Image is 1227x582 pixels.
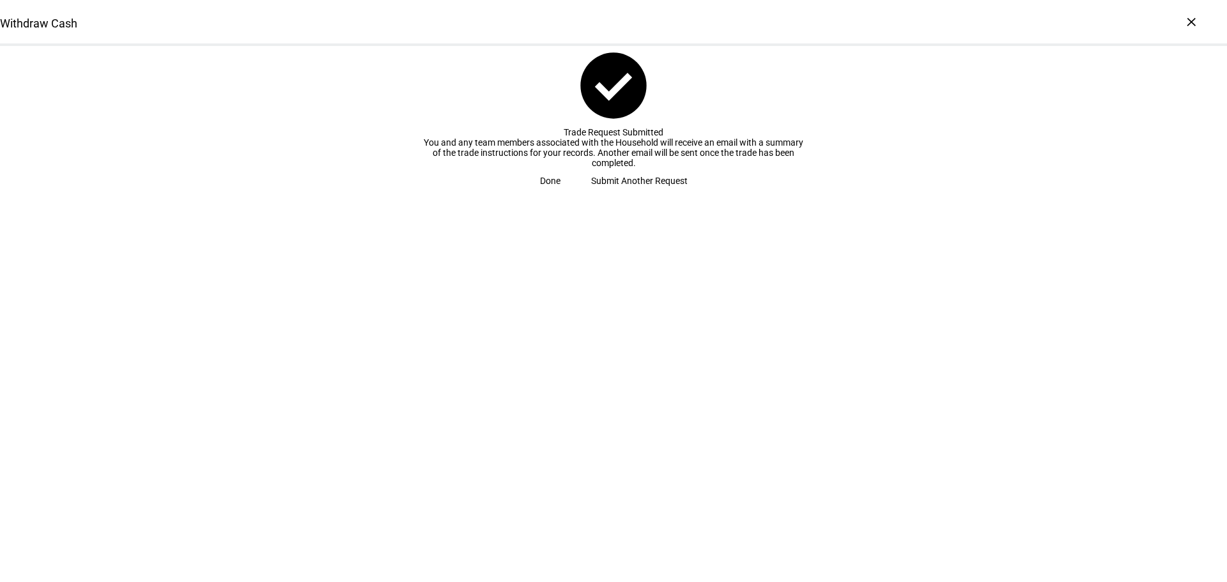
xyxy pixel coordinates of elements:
[422,137,805,168] div: You and any team members associated with the Household will receive an email with a summary of th...
[1181,11,1201,32] div: ×
[525,168,576,194] button: Done
[576,168,703,194] button: Submit Another Request
[591,168,688,194] span: Submit Another Request
[574,46,653,125] mat-icon: check_circle
[422,127,805,137] div: Trade Request Submitted
[540,168,560,194] span: Done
